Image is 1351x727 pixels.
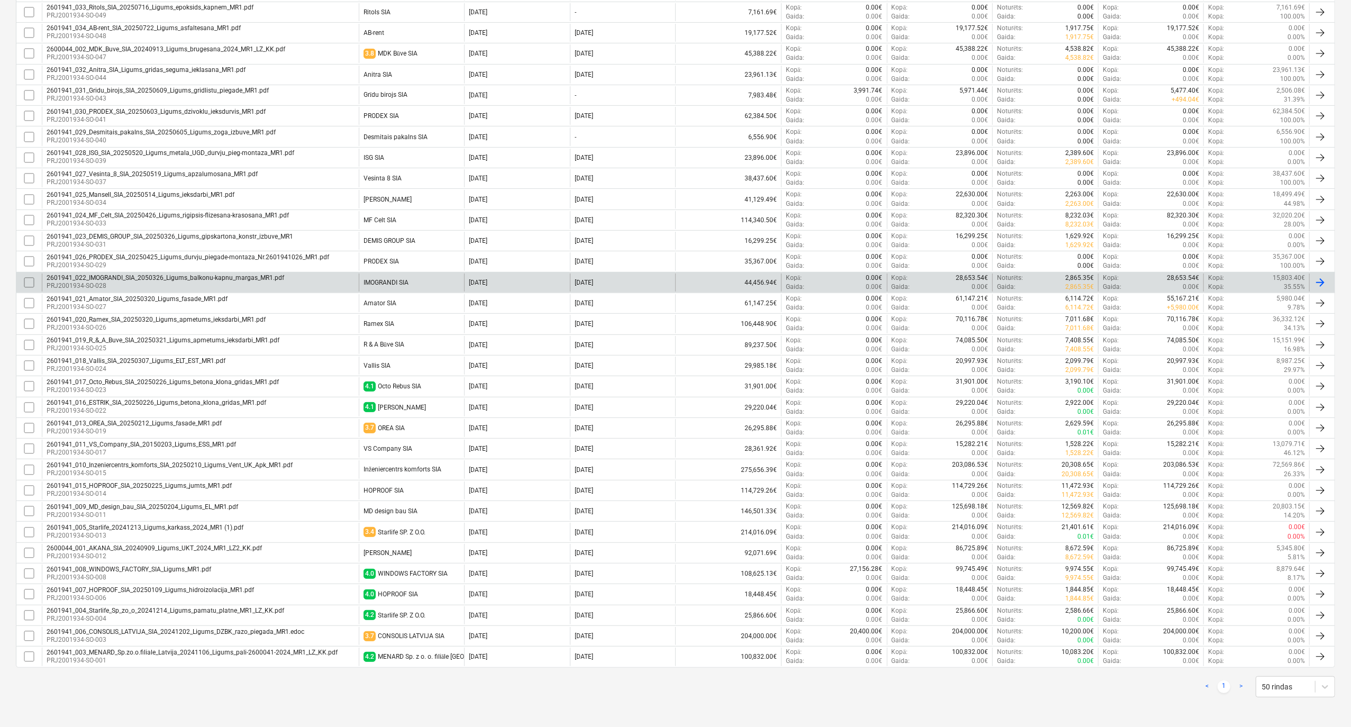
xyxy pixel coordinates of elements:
[364,133,428,141] div: Desmitais pakalns SIA
[364,8,391,16] div: Ritols SIA
[786,24,802,33] p: Kopā :
[892,75,910,84] p: Gaida :
[675,211,781,229] div: 114,340.50€
[892,169,908,178] p: Kopā :
[47,94,269,103] p: PRJ2001934-SO-043
[47,198,234,207] p: PRJ2001934-SO-034
[1103,178,1121,187] p: Gaida :
[972,158,988,167] p: 0.00€
[675,419,781,437] div: 26,295.88€
[675,107,781,125] div: 62,384.50€
[972,199,988,208] p: 0.00€
[866,116,883,125] p: 0.00€
[866,53,883,62] p: 0.00€
[1280,178,1305,187] p: 100.00%
[956,44,988,53] p: 45,388.22€
[997,3,1023,12] p: Noturēts :
[972,178,988,187] p: 0.00€
[786,169,802,178] p: Kopā :
[972,128,988,137] p: 0.00€
[364,154,384,161] div: ISG SIA
[1077,95,1094,104] p: 0.00€
[675,627,781,645] div: 204,000.00€
[1077,3,1094,12] p: 0.00€
[1077,137,1094,146] p: 0.00€
[675,440,781,458] div: 28,361.92€
[1208,95,1224,104] p: Kopā :
[892,66,908,75] p: Kopā :
[1065,24,1094,33] p: 1,917.75€
[997,149,1023,158] p: Noturēts :
[1065,158,1094,167] p: 2,389.60€
[892,128,908,137] p: Kopā :
[972,33,988,42] p: 0.00€
[1289,44,1305,53] p: 0.00€
[1103,44,1119,53] p: Kopā :
[786,211,802,220] p: Kopā :
[675,336,781,354] div: 89,237.50€
[1065,33,1094,42] p: 1,917.75€
[866,24,883,33] p: 0.00€
[1103,33,1121,42] p: Gaida :
[1218,680,1230,693] a: Page 1 is your current page
[1103,3,1119,12] p: Kopā :
[675,252,781,270] div: 35,367.00€
[1280,116,1305,125] p: 100.00%
[866,169,883,178] p: 0.00€
[1280,137,1305,146] p: 100.00%
[1276,86,1305,95] p: 2,506.08€
[786,66,802,75] p: Kopā :
[972,12,988,21] p: 0.00€
[469,92,487,99] div: [DATE]
[1183,107,1199,116] p: 0.00€
[575,112,593,120] div: [DATE]
[47,129,276,136] div: 2601941_029_Desmitais_pakalns_SIA_20250605_Ligums_zoga_izbuve_MR1.pdf
[1208,137,1224,146] p: Kopā :
[47,108,266,115] div: 2601941_030_PRODEX_SIA_20250603_Ligums_dzivoklu_ieksdurvis_MR1.pdf
[1183,66,1199,75] p: 0.00€
[1103,149,1119,158] p: Kopā :
[866,107,883,116] p: 0.00€
[675,502,781,520] div: 146,501.33€
[972,66,988,75] p: 0.00€
[997,137,1015,146] p: Gaida :
[1183,33,1199,42] p: 0.00€
[575,71,593,78] div: [DATE]
[47,4,253,11] div: 2601941_033_Ritols_SIA_20250716_Ligums_epoksids_kapnem_MR1.pdf
[1287,33,1305,42] p: 0.00%
[675,149,781,167] div: 23,896.00€
[1077,178,1094,187] p: 0.00€
[854,86,883,95] p: 3,991.74€
[997,190,1023,199] p: Noturēts :
[1208,107,1224,116] p: Kopā :
[378,50,418,58] div: MDK Būve SIA
[1289,149,1305,158] p: 0.00€
[575,216,593,224] div: [DATE]
[47,149,294,157] div: 2601941_028_ISG_SIA_20250520_Ligums_metala_UGD_durvju_pieg-montaza_MR1.pdf
[1284,95,1305,104] p: 31.39%
[675,66,781,84] div: 23,961.13€
[1287,158,1305,167] p: 0.00%
[47,170,258,178] div: 2601941_027_Vesinta_8_SIA_20250519_Ligums_apzalumosana_MR1.pdf
[866,128,883,137] p: 0.00€
[866,33,883,42] p: 0.00€
[1208,149,1224,158] p: Kopā :
[1103,95,1121,104] p: Gaida :
[997,86,1023,95] p: Noturēts :
[866,158,883,167] p: 0.00€
[1273,107,1305,116] p: 62,384.50€
[956,190,988,199] p: 22,630.00€
[972,169,988,178] p: 0.00€
[364,49,376,59] span: 3.8
[786,128,802,137] p: Kopā :
[1065,149,1094,158] p: 2,389.60€
[47,191,234,198] div: 2601941_025_Mansell_SIA_20250514_Ligums_ieksdarbi_MR1.pdf
[469,216,487,224] div: [DATE]
[47,212,289,219] div: 2601941_024_MF_Celt_SIA_20250426_Ligums_rigipsis-flizesana-krasosana_MR1.pdf
[1276,3,1305,12] p: 7,161.69€
[469,29,487,37] div: [DATE]
[972,116,988,125] p: 0.00€
[997,33,1015,42] p: Gaida :
[675,315,781,333] div: 106,448.90€
[1208,211,1224,220] p: Kopā :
